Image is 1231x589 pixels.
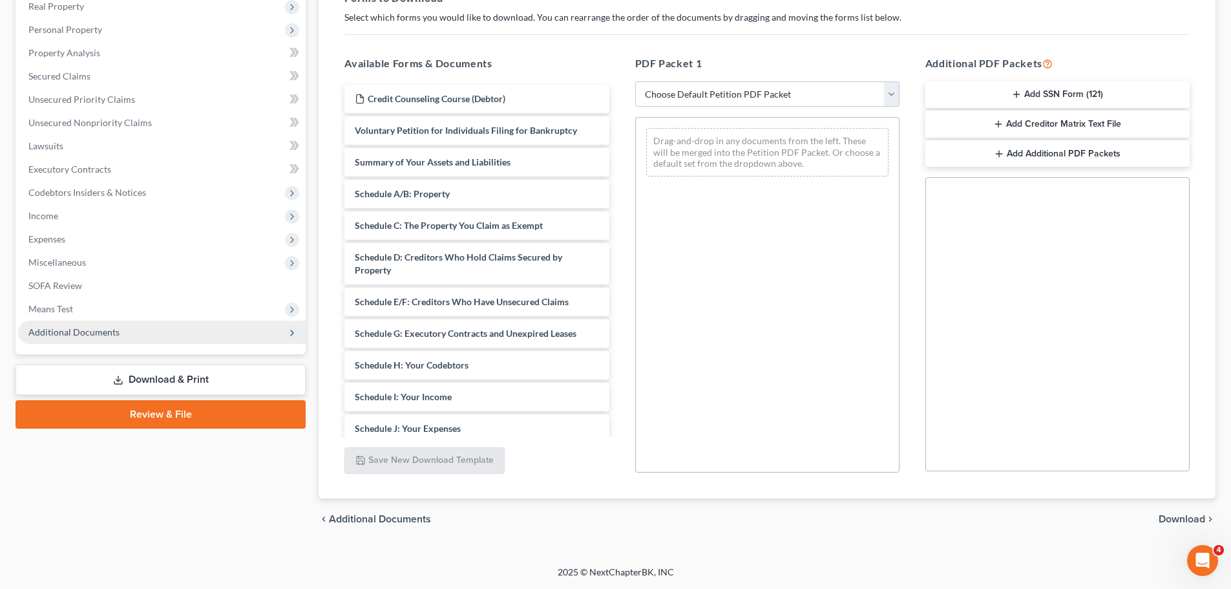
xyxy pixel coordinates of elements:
[28,140,63,151] span: Lawsuits
[1159,514,1205,524] span: Download
[925,81,1190,109] button: Add SSN Form (121)
[18,134,306,158] a: Lawsuits
[28,94,135,105] span: Unsecured Priority Claims
[355,125,577,136] span: Voluntary Petition for Individuals Filing for Bankruptcy
[355,391,452,402] span: Schedule I: Your Income
[18,111,306,134] a: Unsecured Nonpriority Claims
[329,514,431,524] span: Additional Documents
[28,24,102,35] span: Personal Property
[319,514,431,524] a: chevron_left Additional Documents
[28,47,100,58] span: Property Analysis
[355,423,461,434] span: Schedule J: Your Expenses
[344,11,1190,24] p: Select which forms you would like to download. You can rearrange the order of the documents by dr...
[355,188,450,199] span: Schedule A/B: Property
[28,210,58,221] span: Income
[355,220,543,231] span: Schedule C: The Property You Claim as Exempt
[28,187,146,198] span: Codebtors Insiders & Notices
[28,303,73,314] span: Means Test
[925,140,1190,167] button: Add Additional PDF Packets
[1214,545,1224,555] span: 4
[16,365,306,395] a: Download & Print
[1159,514,1215,524] button: Download chevron_right
[28,164,111,175] span: Executory Contracts
[925,56,1190,71] h5: Additional PDF Packets
[28,257,86,268] span: Miscellaneous
[28,1,84,12] span: Real Property
[355,359,468,370] span: Schedule H: Your Codebtors
[355,252,562,275] span: Schedule D: Creditors Who Hold Claims Secured by Property
[344,56,609,71] h5: Available Forms & Documents
[18,158,306,181] a: Executory Contracts
[1205,514,1215,524] i: chevron_right
[28,117,152,128] span: Unsecured Nonpriority Claims
[1187,545,1218,576] iframe: Intercom live chat
[18,88,306,111] a: Unsecured Priority Claims
[28,327,120,337] span: Additional Documents
[344,447,505,475] button: Save New Download Template
[635,56,900,71] h5: PDF Packet 1
[18,274,306,297] a: SOFA Review
[247,566,984,589] div: 2025 © NextChapterBK, INC
[28,70,90,81] span: Secured Claims
[319,514,329,524] i: chevron_left
[355,296,569,307] span: Schedule E/F: Creditors Who Have Unsecured Claims
[368,93,505,104] span: Credit Counseling Course (Debtor)
[355,328,576,339] span: Schedule G: Executory Contracts and Unexpired Leases
[28,233,65,244] span: Expenses
[18,41,306,65] a: Property Analysis
[28,280,82,291] span: SOFA Review
[18,65,306,88] a: Secured Claims
[16,400,306,429] a: Review & File
[646,128,889,177] div: Drag-and-drop in any documents from the left. These will be merged into the Petition PDF Packet. ...
[355,156,510,167] span: Summary of Your Assets and Liabilities
[925,111,1190,138] button: Add Creditor Matrix Text File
